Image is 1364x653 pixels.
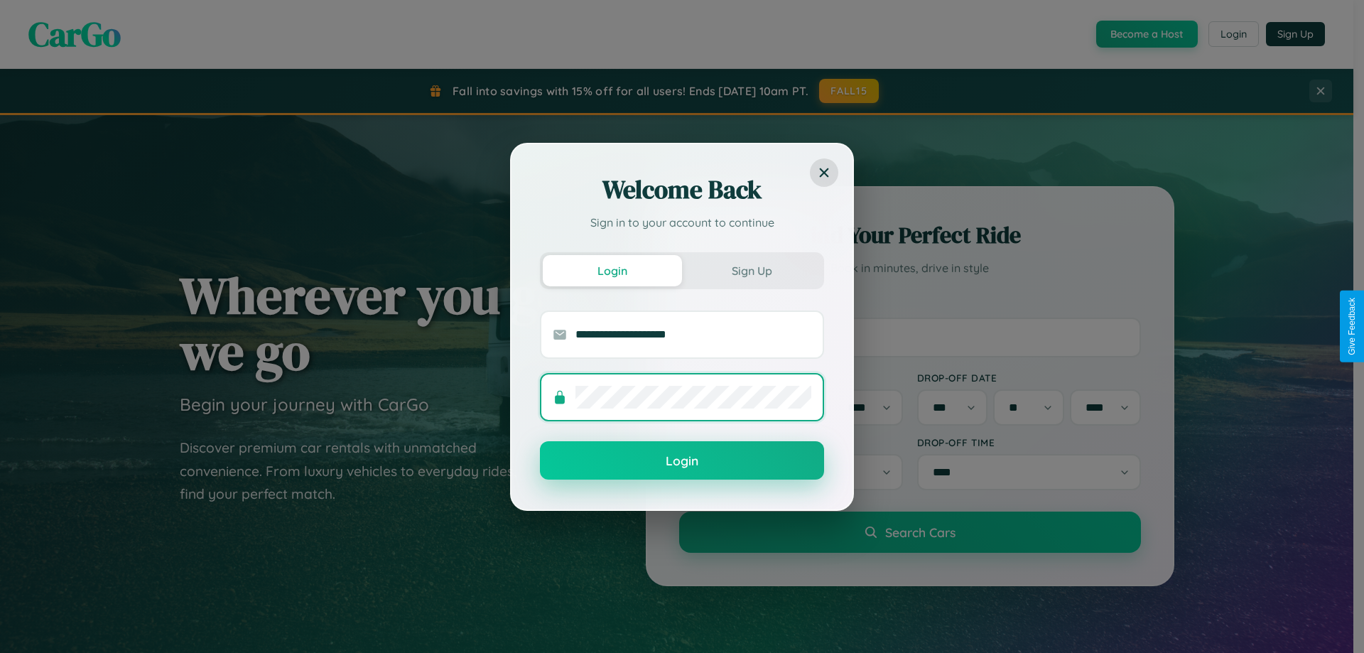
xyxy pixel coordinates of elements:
div: Give Feedback [1347,298,1357,355]
h2: Welcome Back [540,173,824,207]
button: Login [540,441,824,480]
button: Login [543,255,682,286]
p: Sign in to your account to continue [540,214,824,231]
button: Sign Up [682,255,821,286]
